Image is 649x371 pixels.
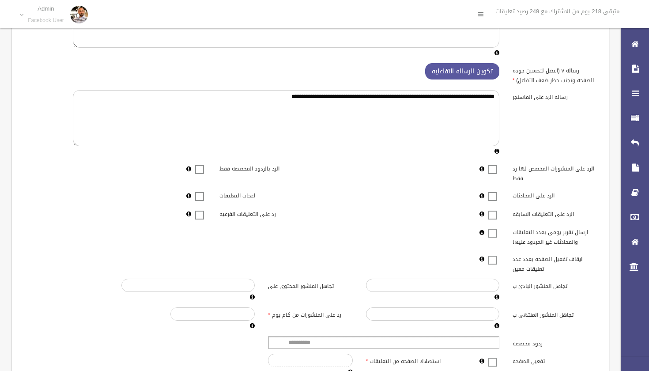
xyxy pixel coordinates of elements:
[213,207,310,219] label: رد على التعليقات الفرعيه
[506,63,604,85] label: رساله v (افضل لتحسين جوده الصفحه وتجنب حظر ضعف التفاعل)
[506,207,604,219] label: الرد على التعليقات السابقه
[425,63,499,79] button: تكوين الرساله التفاعليه
[261,307,359,320] label: رد على المنشورات من كام يوم
[506,252,604,274] label: ايقاف تفعيل الصفحه بعدد عدد تعليقات معين
[28,17,64,24] small: Facebook User
[506,162,604,184] label: الرد على المنشورات المخصص لها رد فقط
[506,279,604,291] label: تجاهل المنشور البادئ ب
[213,189,310,201] label: اعجاب التعليقات
[506,336,604,348] label: ردود مخصصه
[213,162,310,174] label: الرد بالردود المخصصه فقط
[506,354,604,366] label: تفعيل الصفحه
[506,90,604,102] label: رساله الرد على الماسنجر
[506,189,604,201] label: الرد على المحادثات
[261,279,359,291] label: تجاهل المنشور المحتوى على
[506,307,604,320] label: تجاهل المنشور المنتهى ب
[28,5,64,12] p: admin
[359,354,457,366] label: استهلاك الصفحه من التعليقات
[506,225,604,247] label: ارسال تقرير يومى بعدد التعليقات والمحادثات غير المردود عليها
